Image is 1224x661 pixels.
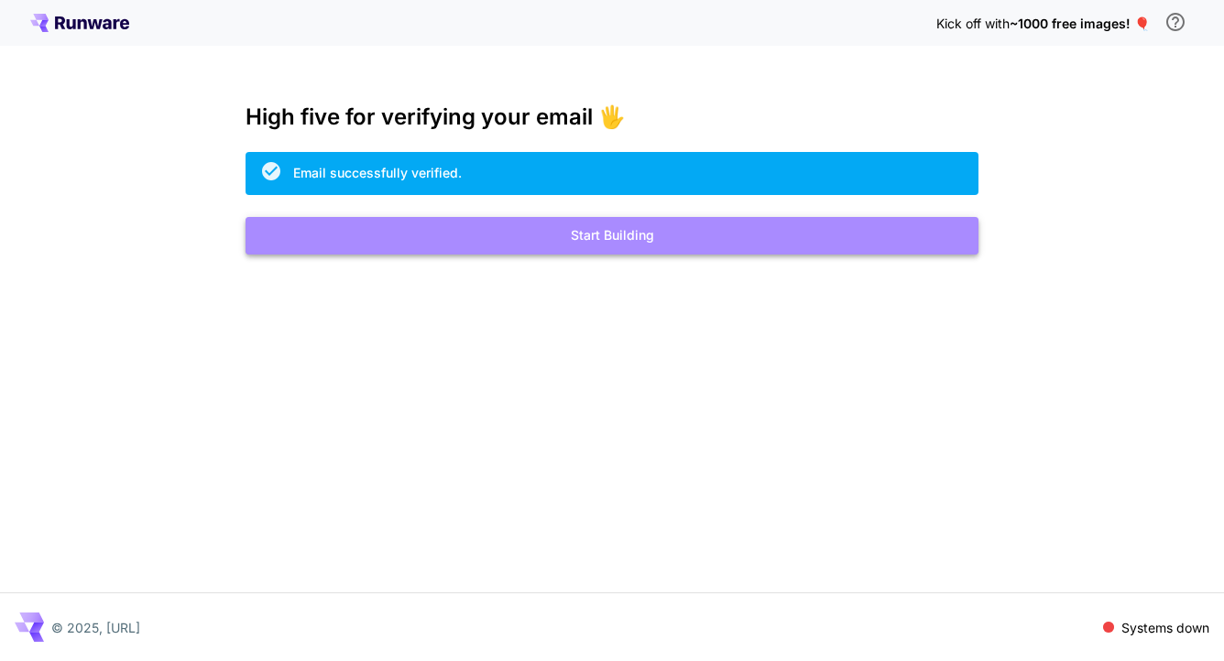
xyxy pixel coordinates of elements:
[51,618,140,637] p: © 2025, [URL]
[1010,16,1150,31] span: ~1000 free images! 🎈
[293,163,462,182] div: Email successfully verified.
[1132,573,1224,661] iframe: Chat Widget
[1121,618,1209,637] p: Systems down
[936,16,1010,31] span: Kick off with
[246,217,978,255] button: Start Building
[1157,4,1194,40] button: In order to qualify for free credit, you need to sign up with a business email address and click ...
[246,104,978,130] h3: High five for verifying your email 🖐️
